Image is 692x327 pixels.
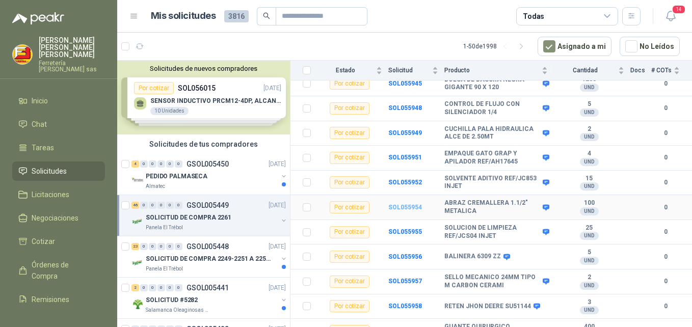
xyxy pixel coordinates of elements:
[131,284,139,291] div: 2
[131,199,288,232] a: 46 0 0 0 0 0 GSOL005449[DATE] Company LogoSOLICITUD DE COMPRA 2261Panela El Trébol
[32,259,95,282] span: Órdenes de Compra
[117,61,290,134] div: Solicitudes de nuevos compradoresPor cotizarSOL056015[DATE] SENSOR INDUCTIVO PRCM12-4DP, ALCANCE ...
[388,129,422,137] a: SOL055949
[269,242,286,252] p: [DATE]
[388,278,422,285] a: SOL055957
[12,91,105,111] a: Inicio
[187,202,229,209] p: GSOL005449
[580,306,599,314] div: UND
[330,201,369,213] div: Por cotizar
[317,61,388,80] th: Estado
[269,201,286,210] p: [DATE]
[580,232,599,240] div: UND
[146,306,210,314] p: Salamanca Oleaginosas SAS
[580,84,599,92] div: UND
[580,133,599,141] div: UND
[166,202,174,209] div: 0
[131,174,144,186] img: Company Logo
[131,202,139,209] div: 46
[388,61,444,80] th: Solicitud
[388,80,422,87] b: SOL055945
[580,282,599,290] div: UND
[131,282,288,314] a: 2 0 0 0 0 0 GSOL005441[DATE] Company LogoSOLICITUD #5282Salamanca Oleaginosas SAS
[554,274,624,282] b: 2
[463,38,529,54] div: 1 - 50 de 1998
[187,243,229,250] p: GSOL005448
[444,253,501,261] b: BALINERA 6309 ZZ
[157,160,165,168] div: 0
[651,203,680,212] b: 0
[224,10,249,22] span: 3816
[12,161,105,181] a: Solicitudes
[444,125,540,141] b: CUCHILLA PALA HIDRAULICA ALCE DE 2.50MT
[13,45,32,64] img: Company Logo
[388,303,422,310] b: SOL055958
[651,302,680,311] b: 0
[672,5,686,14] span: 14
[12,232,105,251] a: Cotizar
[388,228,422,235] b: SOL055955
[388,67,430,74] span: Solicitud
[444,175,540,190] b: SOLVENTE ADITIVO REF/JC853 INJET
[166,243,174,250] div: 0
[554,175,624,183] b: 15
[140,243,148,250] div: 0
[12,138,105,157] a: Tareas
[146,224,183,232] p: Panela El Trébol
[149,202,156,209] div: 0
[388,253,422,260] a: SOL055956
[651,61,692,80] th: # COTs
[263,12,270,19] span: search
[651,227,680,237] b: 0
[32,236,55,247] span: Cotizar
[330,226,369,238] div: Por cotizar
[651,67,672,74] span: # COTs
[580,182,599,190] div: UND
[146,172,207,181] p: PEDIDO PALMASECA
[32,95,48,106] span: Inicio
[12,185,105,204] a: Licitaciones
[32,166,67,177] span: Solicitudes
[131,257,144,269] img: Company Logo
[131,243,139,250] div: 23
[269,283,286,293] p: [DATE]
[651,103,680,113] b: 0
[651,153,680,162] b: 0
[166,160,174,168] div: 0
[187,284,229,291] p: GSOL005441
[388,204,422,211] b: SOL055954
[32,119,47,130] span: Chat
[146,213,231,223] p: SOLICITUD DE COMPRA 2261
[330,152,369,164] div: Por cotizar
[187,160,229,168] p: GSOL005450
[444,224,540,240] b: SOLUCION DE LIMPIEZA REF/JCS04 INJET
[554,224,624,232] b: 25
[651,79,680,89] b: 0
[175,160,182,168] div: 0
[12,290,105,309] a: Remisiones
[149,243,156,250] div: 0
[317,67,374,74] span: Estado
[32,142,54,153] span: Tareas
[175,202,182,209] div: 0
[388,154,422,161] a: SOL055951
[651,277,680,286] b: 0
[580,257,599,265] div: UND
[131,298,144,310] img: Company Logo
[554,67,616,74] span: Cantidad
[388,104,422,112] a: SOL055948
[651,128,680,138] b: 0
[146,182,165,190] p: Almatec
[146,254,273,264] p: SOLICITUD DE COMPRA 2249-2251 A 2256-2258 Y 2262
[444,76,540,92] b: BOLSA DE BASURA NEGRA GIGANTE 90 X 120
[554,150,624,158] b: 4
[388,179,422,186] a: SOL055952
[330,251,369,263] div: Por cotizar
[151,9,216,23] h1: Mis solicitudes
[146,265,183,273] p: Panela El Trébol
[121,65,286,72] button: Solicitudes de nuevos compradores
[651,252,680,262] b: 0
